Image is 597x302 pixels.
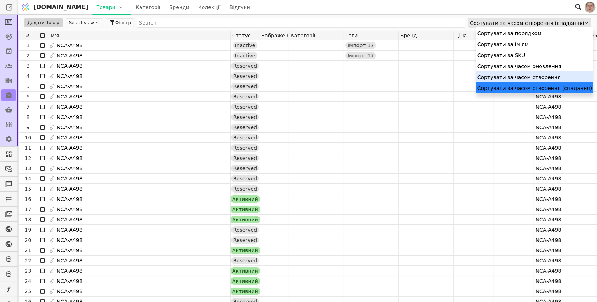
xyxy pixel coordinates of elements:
[19,174,37,184] div: 14
[57,51,83,61] span: NCA-A498
[57,112,83,122] span: NCA-A498
[115,19,131,26] span: Фільтр
[19,143,37,153] div: 11
[19,92,37,102] div: 6
[536,286,574,296] div: NCA-A498
[233,93,257,100] span: Reserved
[536,122,574,132] div: NCA-A498
[57,286,83,297] span: NCA-A498
[49,33,59,38] span: Ім'я
[19,256,37,266] div: 22
[536,215,574,224] div: NCA-A498
[57,133,83,143] span: NCA-A498
[57,153,83,163] span: NCA-A498
[232,267,258,275] span: Активний
[19,31,37,40] div: #
[19,153,37,163] div: 12
[57,71,83,81] span: NCA-A498
[19,163,37,174] div: 13
[19,276,37,286] div: 24
[19,184,37,194] div: 15
[536,256,574,265] div: NCA-A498
[536,194,574,204] div: NCA-A498
[20,0,31,14] img: Logo
[233,134,257,141] span: Reserved
[57,143,83,153] span: NCA-A498
[19,102,37,112] div: 7
[57,92,83,102] span: NCA-A498
[57,204,83,215] span: NCA-A498
[536,225,574,235] div: NCA-A498
[233,154,257,162] span: Reserved
[232,195,258,203] span: Активний
[19,51,37,61] div: 2
[536,133,574,142] div: NCA-A498
[19,133,37,143] div: 10
[19,194,37,204] div: 16
[19,112,37,122] div: 8
[536,235,574,245] div: NCA-A498
[57,235,83,245] span: NCA-A498
[19,61,37,71] div: 3
[470,18,585,28] div: Сортувати за часом створення (спадання)
[348,42,374,49] span: Імпорт 17
[57,215,83,225] span: NCA-A498
[476,38,593,49] div: Сортувати за ім'ям
[57,276,83,286] span: NCA-A498
[19,40,37,51] div: 1
[232,206,258,213] span: Активний
[233,165,257,172] span: Reserved
[233,257,257,264] span: Reserved
[57,194,83,204] span: NCA-A498
[57,122,83,133] span: NCA-A498
[476,71,593,82] div: Сортувати за часом створення
[19,245,37,256] div: 21
[233,236,257,244] span: Reserved
[57,40,83,51] span: NCA-A498
[585,2,596,13] img: 1560949290925-CROPPED-IMG_0201-2-.jpg
[57,225,83,235] span: NCA-A498
[455,33,467,38] span: Ціна
[536,174,574,183] div: NCA-A498
[57,245,83,256] span: NCA-A498
[57,102,83,112] span: NCA-A498
[137,18,465,28] input: Search
[19,266,37,276] div: 23
[57,266,83,276] span: NCA-A498
[66,18,103,27] button: Select view
[57,184,83,194] span: NCA-A498
[536,92,574,101] div: NCA-A498
[476,60,593,71] div: Сортувати за часом оновлення
[57,174,83,184] span: NCA-A498
[233,185,257,193] span: Reserved
[536,102,574,112] div: NCA-A498
[291,33,315,38] span: Категорії
[233,62,257,70] span: Reserved
[536,163,574,173] div: NCA-A498
[536,204,574,214] div: NCA-A498
[18,0,92,14] a: [DOMAIN_NAME]
[233,175,257,182] span: Reserved
[233,103,257,111] span: Reserved
[536,153,574,163] div: NCA-A498
[536,112,574,122] div: NCA-A498
[232,277,258,285] span: Активний
[348,52,374,59] span: Імпорт 17
[232,288,258,295] span: Активний
[233,226,257,234] span: Reserved
[536,245,574,255] div: NCA-A498
[233,113,257,121] span: Reserved
[261,33,289,38] span: Зображення
[232,216,258,223] span: Активний
[345,33,358,38] span: Теґи
[400,33,417,38] span: Бренд
[24,18,63,27] button: Додати Товар
[19,235,37,245] div: 20
[34,3,88,12] span: [DOMAIN_NAME]
[233,83,257,90] span: Reserved
[476,49,593,60] div: Сортувати за SKU
[536,143,574,153] div: NCA-A498
[232,33,251,38] span: Статус
[19,71,37,81] div: 4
